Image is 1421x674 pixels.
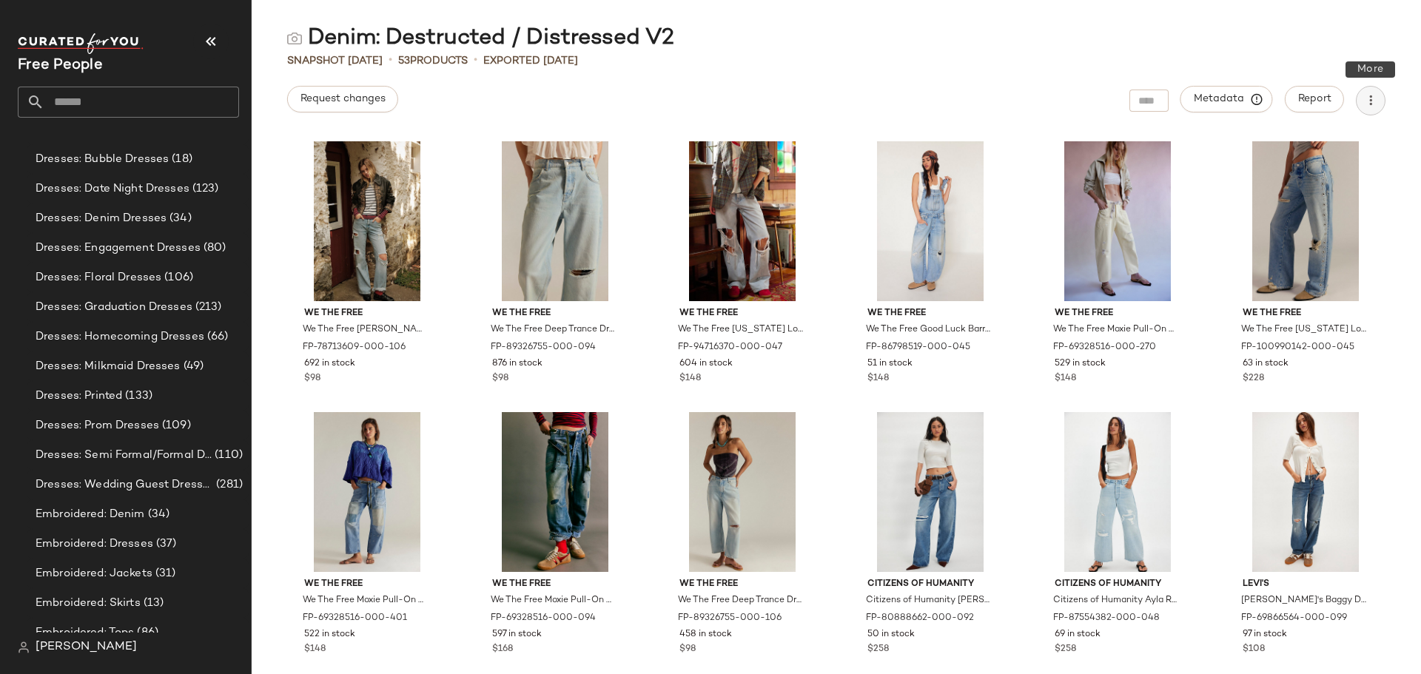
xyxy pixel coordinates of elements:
span: 458 in stock [679,628,732,641]
span: (123) [189,181,219,198]
span: We The Free [492,578,618,591]
span: $148 [304,643,326,656]
span: 63 in stock [1243,357,1289,371]
span: Request changes [300,93,386,105]
span: FP-100990142-000-045 [1241,341,1354,354]
span: 692 in stock [304,357,355,371]
span: $148 [679,372,701,385]
span: (13) [141,595,164,612]
span: 529 in stock [1055,357,1106,371]
span: $98 [679,643,696,656]
img: 69328516_094_0 [480,412,630,572]
span: Dresses: Denim Dresses [36,210,167,227]
span: [PERSON_NAME] [36,638,137,656]
span: Dresses: Date Night Dresses [36,181,189,198]
img: 89326755_094_d [480,141,630,301]
span: Dresses: Graduation Dresses [36,299,192,316]
span: Embroidered: Denim [36,506,145,523]
span: We The Free [679,578,805,591]
span: Dresses: Milkmaid Dresses [36,358,181,375]
span: Levi's [1243,578,1368,591]
span: 604 in stock [679,357,733,371]
span: FP-78713609-000-106 [303,341,406,354]
span: Dresses: Printed [36,388,122,405]
span: (31) [152,565,176,582]
span: We The Free [1243,307,1368,320]
span: We The Free [1055,307,1180,320]
span: $148 [867,372,889,385]
img: 86798519_045_e [856,141,1005,301]
span: $148 [1055,372,1076,385]
img: 94716370_047_g [668,141,817,301]
span: 97 in stock [1243,628,1287,641]
span: We The Free [679,307,805,320]
span: We The Free [304,578,430,591]
img: 69328516_270_e [1043,141,1192,301]
span: Dresses: Floral Dresses [36,269,161,286]
span: Dresses: Wedding Guest Dresses [36,476,213,493]
span: (80) [201,240,226,257]
span: Citizens of Humanity [867,578,993,591]
span: (110) [212,447,243,464]
span: FP-89326755-000-106 [678,612,782,625]
img: 100990142_045_a [1231,141,1380,301]
span: 69 in stock [1055,628,1101,641]
img: 89326755_106_a [668,412,817,572]
p: Exported [DATE] [483,53,578,69]
span: Embroidered: Jackets [36,565,152,582]
div: Products [398,53,468,69]
button: Report [1285,86,1344,112]
span: We The Free Moxie Pull-On Barrel Jeans at Free People in Dark Wash, Size: 24 [491,594,617,607]
img: 69866564_099_a [1231,412,1380,572]
span: FP-69328516-000-270 [1053,341,1156,354]
span: We The Free Deep Trance Dropped Boyfriend Jeans at Free People in Light Wash, Size: 32 [678,594,804,607]
span: Dresses: Semi Formal/Formal Dresses [36,447,212,464]
span: (49) [181,358,204,375]
span: FP-80888662-000-092 [866,612,974,625]
img: svg%3e [18,641,30,653]
span: (66) [204,328,229,346]
div: Denim: Destructed / Distressed V2 [287,24,674,53]
span: $98 [304,372,320,385]
span: We The Free [US_STATE] Low-Rise Boyfriend Jeans at Free People in Light Wash, Size: 33 [678,323,804,337]
span: FP-86798519-000-045 [866,341,970,354]
span: We The Free [US_STATE] Low-Rise Boyfriend Studded Jeans at Free People in Light Wash, Size: 27 [1241,323,1367,337]
span: We The Free Moxie Pull-On Barrel Jeans at Free People in Light Wash, Size: 24 [303,594,429,607]
span: FP-69328516-000-401 [303,612,407,625]
span: 876 in stock [492,357,542,371]
span: 51 in stock [867,357,913,371]
span: (106) [161,269,193,286]
span: • [389,52,392,70]
button: Metadata [1180,86,1273,112]
span: Citizens of Humanity [1055,578,1180,591]
span: Dresses: Bubble Dresses [36,151,169,168]
span: Embroidered: Dresses [36,536,153,553]
span: $108 [1243,643,1265,656]
span: Citizens of Humanity Ayla Raw Hem Crop Jeans at Free People in Light Wash, Size: 28 [1053,594,1179,607]
span: Embroidered: Tops [36,624,134,641]
span: FP-94716370-000-047 [678,341,782,354]
span: Citizens of Humanity [PERSON_NAME] Jeans at Free People in Light Wash, Size: 30 [866,594,992,607]
span: 53 [398,55,410,67]
span: (281) [213,476,243,493]
span: Embroidered: Skirts [36,595,141,612]
span: We The Free [867,307,993,320]
span: Dresses: Engagement Dresses [36,240,201,257]
img: svg%3e [287,31,302,46]
span: 50 in stock [867,628,915,641]
span: $98 [492,372,508,385]
span: We The Free [304,307,430,320]
span: $168 [492,643,513,656]
span: (213) [192,299,222,316]
span: (34) [145,506,170,523]
span: Report [1297,93,1331,105]
span: FP-87554382-000-048 [1053,612,1160,625]
img: 87554382_048_a [1043,412,1192,572]
img: 69328516_401_i [292,412,442,572]
span: We The Free Moxie Pull-On Barrel Jeans at Free People in Yellow, Size: 28 [1053,323,1179,337]
img: 80888662_092_a [856,412,1005,572]
span: (37) [153,536,177,553]
span: (133) [122,388,152,405]
span: $258 [1055,643,1076,656]
span: Current Company Name [18,58,103,73]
